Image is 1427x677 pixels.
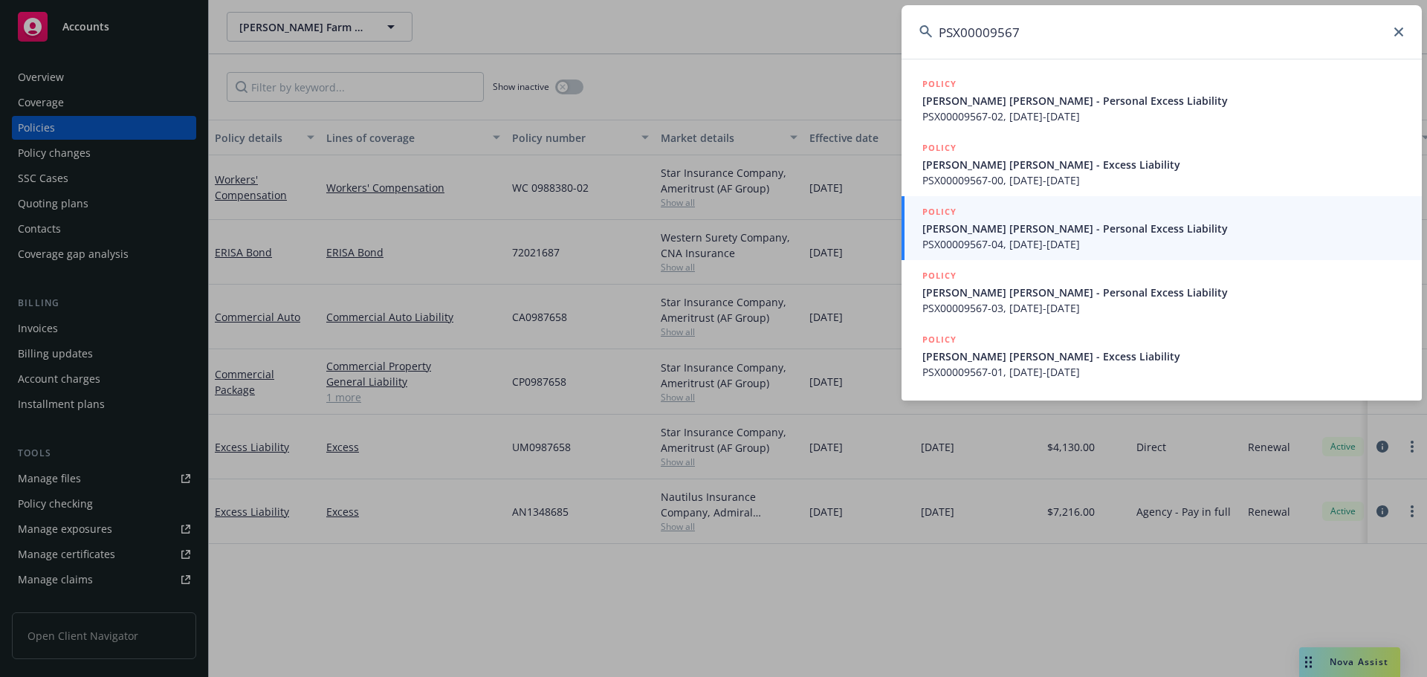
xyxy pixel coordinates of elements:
[922,285,1404,300] span: [PERSON_NAME] [PERSON_NAME] - Personal Excess Liability
[922,77,957,91] h5: POLICY
[922,140,957,155] h5: POLICY
[902,324,1422,388] a: POLICY[PERSON_NAME] [PERSON_NAME] - Excess LiabilityPSX00009567-01, [DATE]-[DATE]
[922,221,1404,236] span: [PERSON_NAME] [PERSON_NAME] - Personal Excess Liability
[922,93,1404,108] span: [PERSON_NAME] [PERSON_NAME] - Personal Excess Liability
[922,332,957,347] h5: POLICY
[902,5,1422,59] input: Search...
[902,68,1422,132] a: POLICY[PERSON_NAME] [PERSON_NAME] - Personal Excess LiabilityPSX00009567-02, [DATE]-[DATE]
[922,268,957,283] h5: POLICY
[922,300,1404,316] span: PSX00009567-03, [DATE]-[DATE]
[922,108,1404,124] span: PSX00009567-02, [DATE]-[DATE]
[922,157,1404,172] span: [PERSON_NAME] [PERSON_NAME] - Excess Liability
[922,172,1404,188] span: PSX00009567-00, [DATE]-[DATE]
[922,364,1404,380] span: PSX00009567-01, [DATE]-[DATE]
[922,349,1404,364] span: [PERSON_NAME] [PERSON_NAME] - Excess Liability
[902,260,1422,324] a: POLICY[PERSON_NAME] [PERSON_NAME] - Personal Excess LiabilityPSX00009567-03, [DATE]-[DATE]
[902,196,1422,260] a: POLICY[PERSON_NAME] [PERSON_NAME] - Personal Excess LiabilityPSX00009567-04, [DATE]-[DATE]
[922,204,957,219] h5: POLICY
[922,236,1404,252] span: PSX00009567-04, [DATE]-[DATE]
[902,132,1422,196] a: POLICY[PERSON_NAME] [PERSON_NAME] - Excess LiabilityPSX00009567-00, [DATE]-[DATE]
